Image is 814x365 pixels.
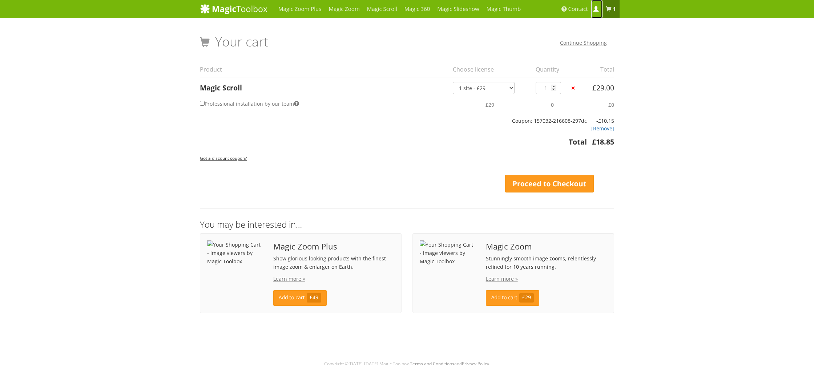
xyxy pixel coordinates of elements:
a: Magic Scroll [200,83,242,93]
a: Proceed to Checkout [505,175,594,193]
label: Professional installation by our team [200,98,299,109]
input: Professional installation by our team [200,101,205,106]
a: Add to cart£29 [486,290,540,306]
span: £ [592,137,596,147]
img: MagicToolbox.com - Image tools for your website [200,3,267,14]
span: £0 [608,101,614,108]
bdi: 18.85 [592,137,614,147]
small: Got a discount coupon? [200,155,247,161]
span: Magic Zoom [486,242,607,251]
th: Quantity [531,62,569,77]
a: × [569,84,577,92]
h1: Your cart [200,35,268,49]
a: Got a discount coupon? [200,152,247,164]
iframe: PayPal Message 1 [505,154,614,165]
a: Continue Shopping [560,39,607,46]
span: £ [598,117,601,124]
span: £49 [307,293,322,303]
a: Learn more » [486,275,518,282]
img: Your Shopping Cart - image viewers by Magic Toolbox [420,240,475,265]
th: Coupon: 157032-216608-297dc [200,117,587,137]
b: 1 [613,5,616,13]
h3: You may be interested in… [200,220,614,229]
td: £29 [448,94,531,115]
span: Contact [568,5,588,13]
span: Magic Zoom Plus [273,242,394,251]
span: £29 [519,293,534,303]
input: Qty [536,82,561,94]
th: Total [200,137,587,151]
th: Product [200,62,448,77]
p: Show glorious looking products with the finest image zoom & enlarger on Earth. [273,254,394,271]
bdi: 29.00 [592,83,614,93]
span: 10.15 [598,117,614,124]
td: - [587,117,614,137]
a: Learn more » [273,275,305,282]
a: [Remove] [591,125,614,132]
img: Your Shopping Cart - image viewers by Magic Toolbox [207,240,262,265]
a: Add to cart£49 [273,290,327,306]
th: Choose license [448,62,531,77]
span: £ [592,83,596,93]
th: Total [583,62,614,77]
td: 0 [531,94,569,115]
p: Stunningly smooth image zooms, relentlessly refined for 10 years running. [486,254,607,271]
